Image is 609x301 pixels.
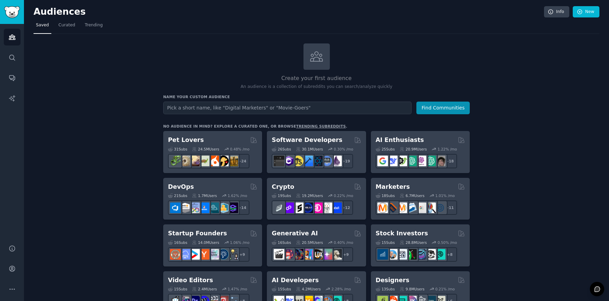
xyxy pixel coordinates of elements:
[296,124,346,128] a: trending subreddits
[400,287,425,291] div: 9.8M Users
[416,102,470,114] button: Find Communities
[163,94,470,99] h3: Name your custom audience
[168,183,194,191] h2: DevOps
[228,193,247,198] div: 1.62 % /mo
[331,249,342,260] img: DreamBooth
[85,22,103,28] span: Trending
[296,240,323,245] div: 20.5M Users
[208,156,219,166] img: cockatiel
[387,156,398,166] img: DeepSeek
[283,156,294,166] img: csharp
[293,249,303,260] img: deepdream
[377,249,388,260] img: dividends
[199,249,209,260] img: ycombinator
[435,202,445,213] img: OnlineMarketing
[397,249,407,260] img: Forex
[230,147,249,152] div: 0.48 % /mo
[322,202,332,213] img: CryptoNews
[218,249,229,260] img: Entrepreneurship
[230,240,249,245] div: 1.06 % /mo
[322,156,332,166] img: AskComputerScience
[416,249,426,260] img: StocksAndTrading
[272,287,291,291] div: 15 Sub s
[376,276,410,285] h2: Designers
[192,147,219,152] div: 24.5M Users
[56,20,78,34] a: Curated
[272,240,291,245] div: 16 Sub s
[192,287,217,291] div: 2.4M Users
[163,74,470,83] h2: Create your first audience
[435,287,455,291] div: 0.21 % /mo
[400,240,427,245] div: 28.8M Users
[272,193,291,198] div: 19 Sub s
[406,249,417,260] img: Trading
[168,276,213,285] h2: Video Editors
[168,136,204,144] h2: Pet Lovers
[274,202,284,213] img: ethfinance
[312,202,323,213] img: defiblockchain
[376,240,395,245] div: 15 Sub s
[296,193,323,198] div: 19.2M Users
[312,156,323,166] img: reactnative
[377,202,388,213] img: content_marketing
[435,156,445,166] img: ArtificalIntelligence
[573,6,599,18] a: New
[376,229,428,238] h2: Stock Investors
[377,156,388,166] img: GoogleGeminiAI
[332,287,351,291] div: 2.28 % /mo
[376,136,424,144] h2: AI Enthusiasts
[36,22,49,28] span: Saved
[189,249,200,260] img: startup
[180,202,190,213] img: AWS_Certified_Experts
[425,156,436,166] img: chatgpt_prompts_
[376,193,395,198] div: 18 Sub s
[302,202,313,213] img: web3
[59,22,75,28] span: Curated
[168,229,227,238] h2: Startup Founders
[272,147,291,152] div: 26 Sub s
[331,202,342,213] img: defi_
[180,156,190,166] img: ballpython
[425,249,436,260] img: swingtrading
[339,247,353,262] div: + 9
[544,6,569,18] a: Info
[283,249,294,260] img: dalle2
[293,202,303,213] img: ethstaker
[170,202,181,213] img: azuredevops
[302,249,313,260] img: sdforall
[192,193,217,198] div: 1.7M Users
[192,240,219,245] div: 14.0M Users
[228,156,238,166] img: dogbreed
[4,6,20,18] img: GummySearch logo
[339,154,353,168] div: + 19
[180,249,190,260] img: SaaS
[274,156,284,166] img: software
[322,249,332,260] img: starryai
[272,276,319,285] h2: AI Developers
[443,200,457,215] div: + 11
[443,247,457,262] div: + 8
[218,202,229,213] img: aws_cdk
[435,193,455,198] div: 1.01 % /mo
[235,154,249,168] div: + 24
[189,202,200,213] img: Docker_DevOps
[34,6,544,17] h2: Audiences
[163,124,347,129] div: No audience in mind? Explore a curated one, or browse .
[397,156,407,166] img: AItoolsCatalog
[312,249,323,260] img: FluxAI
[376,287,395,291] div: 13 Sub s
[302,156,313,166] img: iOSProgramming
[272,183,294,191] h2: Crypto
[168,147,187,152] div: 31 Sub s
[199,156,209,166] img: turtle
[34,20,51,34] a: Saved
[296,147,323,152] div: 30.1M Users
[334,193,353,198] div: 0.22 % /mo
[334,240,353,245] div: 0.40 % /mo
[376,183,410,191] h2: Marketers
[272,229,318,238] h2: Generative AI
[387,249,398,260] img: ValueInvesting
[168,240,187,245] div: 16 Sub s
[387,202,398,213] img: bigseo
[199,202,209,213] img: DevOpsLinks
